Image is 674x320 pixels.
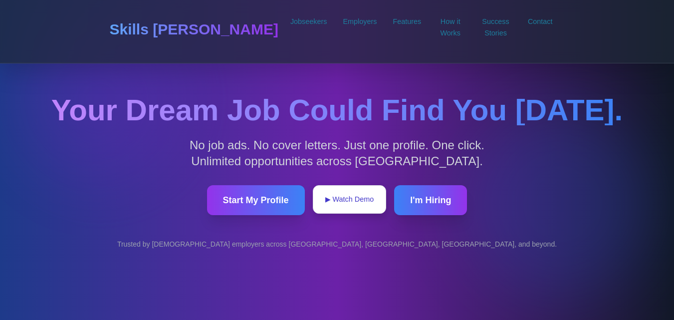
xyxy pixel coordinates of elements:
a: Jobseekers [290,17,327,25]
a: How it Works [441,17,461,37]
a: Employers [343,17,377,25]
h2: Your Dream Job Could Find You [DATE]. [51,95,623,125]
div: Trusted by [DEMOGRAPHIC_DATA] employers across [GEOGRAPHIC_DATA], [GEOGRAPHIC_DATA], [GEOGRAPHIC_... [51,239,623,249]
h1: Skills [PERSON_NAME] [110,20,278,38]
a: Features [393,17,422,25]
a: ▶ Watch Demo [313,185,387,215]
a: Success Stories [482,17,509,37]
button: I'm Hiring [394,185,467,215]
a: Contact [528,17,553,25]
button: ▶ Watch Demo [313,185,387,214]
button: Start My Profile [207,185,305,215]
p: No job ads. No cover letters. Just one profile. One click. Unlimited opportunities across [GEOGRA... [169,137,504,169]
